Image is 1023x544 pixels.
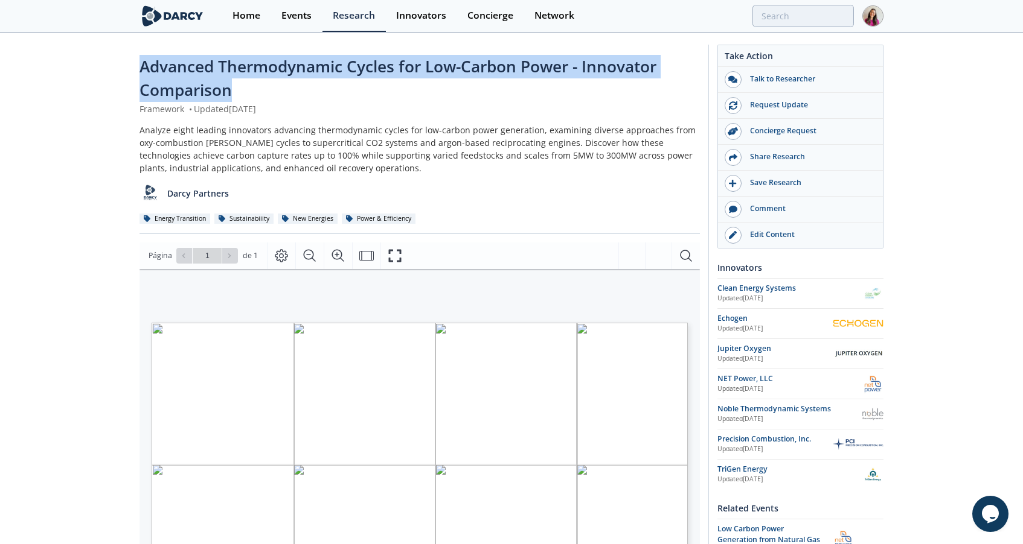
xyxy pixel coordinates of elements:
[281,11,312,21] div: Events
[717,373,862,384] div: NET Power, LLC
[742,177,877,188] div: Save Research
[742,74,877,84] div: Talk to Researcher
[167,187,229,200] p: Darcy Partners
[742,100,877,110] div: Request Update
[862,283,883,304] img: Clean Energy Systems
[862,5,883,27] img: Profile
[833,320,883,327] img: Echogen
[139,213,210,224] div: Energy Transition
[742,203,877,214] div: Comment
[717,343,883,364] a: Jupiter Oxygen Updated[DATE] Jupiter Oxygen
[139,55,656,101] span: Advanced Thermodynamic Cycles for Low-Carbon Power - Innovator Comparison
[717,343,833,354] div: Jupiter Oxygen
[717,444,833,454] div: Updated [DATE]
[718,49,883,67] div: Take Action
[833,438,883,449] img: Precision Combustion, Inc.
[717,384,862,394] div: Updated [DATE]
[752,5,854,27] input: Advanced Search
[717,283,883,304] a: Clean Energy Systems Updated[DATE] Clean Energy Systems
[139,103,700,115] div: Framework Updated [DATE]
[717,283,862,294] div: Clean Energy Systems
[139,124,700,174] div: Analyze eight leading innovators advancing thermodynamic cycles for low-carbon power generation, ...
[342,213,415,224] div: Power & Efficiency
[214,213,274,224] div: Sustainability
[717,403,862,414] div: Noble Thermodynamic Systems
[717,464,862,475] div: TriGen Energy
[717,414,862,424] div: Updated [DATE]
[717,313,833,324] div: Echogen
[717,434,833,444] div: Precision Combustion, Inc.
[717,434,883,455] a: Precision Combustion, Inc. Updated[DATE] Precision Combustion, Inc.
[232,11,260,21] div: Home
[717,313,883,334] a: Echogen Updated[DATE] Echogen
[862,373,883,394] img: NET Power, LLC
[717,294,862,303] div: Updated [DATE]
[717,464,883,485] a: TriGen Energy Updated[DATE] TriGen Energy
[862,403,883,425] img: Noble Thermodynamic Systems
[467,11,513,21] div: Concierge
[717,257,883,278] div: Innovators
[717,498,883,519] div: Related Events
[534,11,574,21] div: Network
[717,354,833,364] div: Updated [DATE]
[717,475,862,484] div: Updated [DATE]
[862,464,883,485] img: TriGen Energy
[717,324,833,334] div: Updated [DATE]
[718,223,883,248] a: Edit Content
[396,11,446,21] div: Innovators
[717,403,883,425] a: Noble Thermodynamic Systems Updated[DATE] Noble Thermodynamic Systems
[333,11,375,21] div: Research
[742,229,877,240] div: Edit Content
[742,151,877,162] div: Share Research
[278,213,338,224] div: New Energies
[972,496,1011,532] iframe: chat widget
[187,103,194,115] span: •
[833,346,883,361] img: Jupiter Oxygen
[742,125,877,136] div: Concierge Request
[139,5,205,27] img: logo-wide.svg
[717,373,883,394] a: NET Power, LLC Updated[DATE] NET Power, LLC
